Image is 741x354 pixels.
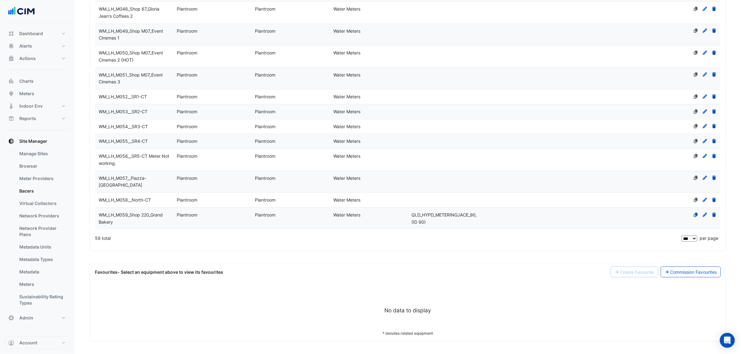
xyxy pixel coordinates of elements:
span: Plantroom [255,94,276,99]
app-icon: Charts [8,78,14,84]
a: Delete [711,28,717,34]
span: Plantroom [177,138,197,144]
span: Water Meters [333,72,360,77]
span: Charts [19,78,34,84]
span: WM_LH_M057__Piazza-[GEOGRAPHIC_DATA] [99,175,146,188]
app-icon: Meters [8,91,14,97]
a: Delete [711,153,717,159]
span: Water Meters [333,153,360,159]
span: Water Meters [333,6,360,12]
app-icon: Actions [8,55,14,62]
span: Plantroom [177,212,197,217]
span: Plantroom [177,28,197,34]
button: Alerts [5,40,70,52]
a: Edit [702,109,708,114]
a: Edit [702,6,708,12]
button: Charts [5,75,70,87]
span: Water Meters [333,212,360,217]
span: Water Meters [333,175,360,181]
a: Manage Sites [14,147,70,160]
span: Plantroom [255,72,276,77]
a: Network Provider Plans [14,222,70,241]
span: WM_LH_M049_Shop M07_Event Cinemas 1 [99,28,163,41]
a: Delete [711,109,717,114]
span: Plantroom [255,212,276,217]
span: WM_LH_M052__SR1-CT [99,94,147,99]
a: No primary device defined [693,124,699,129]
span: WM_LH_M056__SR5-CT Meter Not working. [99,153,169,166]
span: WM_LH_M055__SR4-CT [99,138,148,144]
a: Delete [711,175,717,181]
span: WM_LH_M050_Shop M07_Event Cinemas 2 (HOT) [99,50,163,63]
a: Metadata [14,266,70,278]
span: WM_LH_M054__SR3-CT [99,124,148,129]
a: Delete [711,6,717,12]
span: Plantroom [255,153,276,159]
span: Plantroom [255,6,276,12]
app-icon: Indoor Env [8,103,14,109]
span: Plantroom [255,124,276,129]
a: Delete [711,72,717,77]
span: Account [19,340,37,346]
span: Plantroom [177,94,197,99]
span: Water Meters [333,138,360,144]
button: Account [5,337,70,349]
span: WM_LH_M051_Shop M07_Event Cinemas 3 [99,72,163,85]
span: Water Meters [333,50,360,55]
a: Delete [711,94,717,99]
a: No primary device defined [693,72,699,77]
app-icon: Alerts [8,43,14,49]
a: Delete [711,124,717,129]
span: Dashboard [19,30,43,37]
a: Clone Equipment [693,212,699,217]
app-icon: Site Manager [8,138,14,144]
span: Indoor Env [19,103,43,109]
span: Plantroom [177,175,197,181]
button: Actions [5,52,70,65]
a: Metadata Units [14,241,70,253]
span: Plantroom [255,50,276,55]
a: No primary device defined [693,50,699,55]
button: Indoor Env [5,100,70,112]
a: Delete [711,197,717,203]
a: Edit [702,94,708,99]
a: Delete [711,212,717,217]
span: Plantroom [255,175,276,181]
span: WM_LH_M053__SR2-CT [99,109,148,114]
span: Plantroom [255,138,276,144]
span: Reports [19,115,36,122]
a: Edit [702,50,708,55]
div: 59 total [95,231,680,246]
span: Actions [19,55,36,62]
a: No primary device defined [693,197,699,203]
small: * denotes related equipment [383,331,433,336]
a: No primary device defined [693,153,699,159]
app-icon: Dashboard [8,30,14,37]
app-icon: Reports [8,115,14,122]
a: No primary device defined [693,138,699,144]
a: Sustainability Rating Types [14,291,70,309]
a: No primary device defined [693,28,699,34]
span: WM_LH_M048_Shop 67_Gloria Jean's Coffees 2 [99,6,159,19]
a: Edit [702,72,708,77]
div: Favourites [95,269,223,275]
a: Commission Favourites [661,267,721,277]
app-icon: Admin [8,315,14,321]
span: Plantroom [177,153,197,159]
span: Site Manager [19,138,47,144]
span: Plantroom [177,50,197,55]
div: Site Manager [5,147,70,312]
button: Reports [5,112,70,125]
span: Plantroom [177,6,197,12]
a: Edit [702,28,708,34]
a: Delete [711,138,717,144]
button: Site Manager [5,135,70,147]
a: No primary device defined [693,94,699,99]
span: Plantroom [177,197,197,203]
a: Bacers [14,185,70,197]
span: Water Meters [333,94,360,99]
span: Plantroom [255,109,276,114]
span: QLD_HYPD_METERINGJACE_90, (ID 90) [411,212,477,225]
span: Plantroom [177,72,197,77]
span: Plantroom [255,197,276,203]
